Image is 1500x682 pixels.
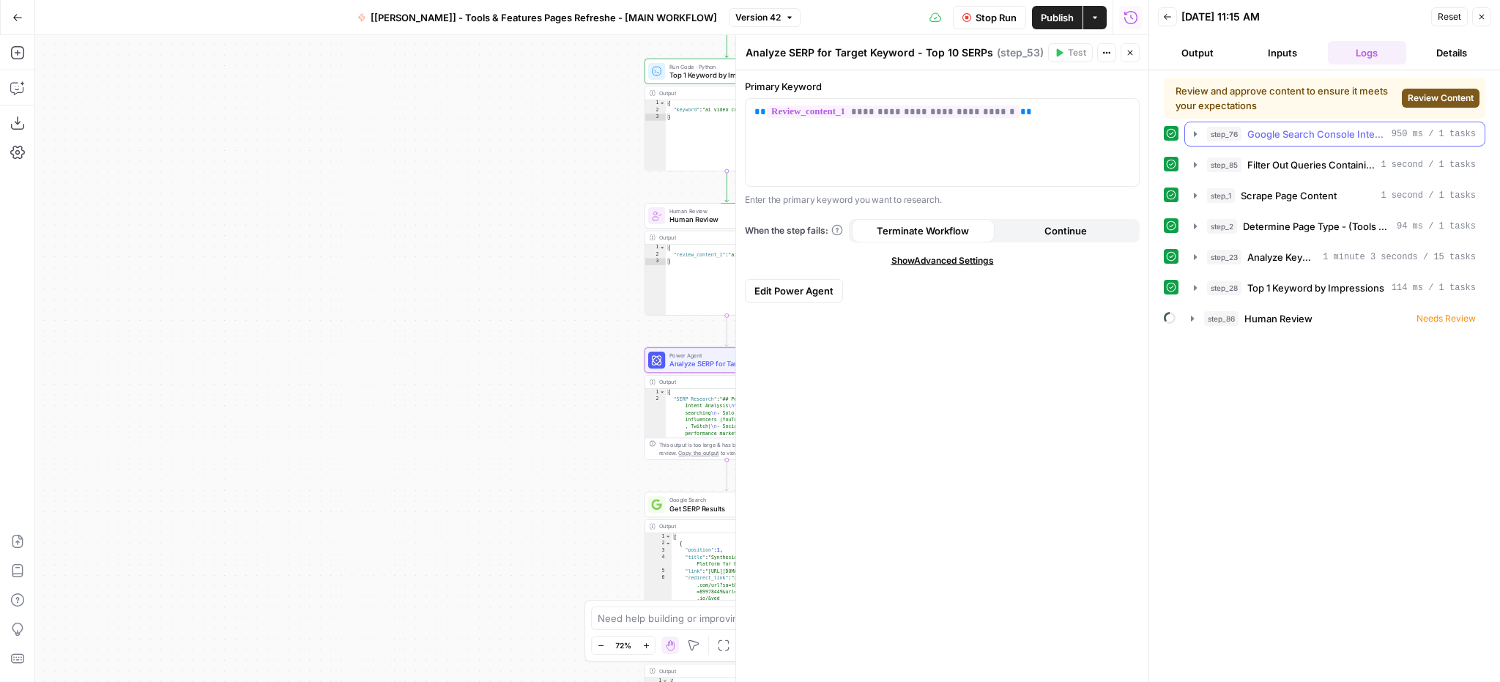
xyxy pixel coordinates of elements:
[645,533,672,540] div: 1
[1392,281,1476,294] span: 114 ms / 1 tasks
[678,450,719,456] span: Copy the output
[1207,219,1237,234] span: step_2
[1185,122,1485,146] button: 950 ms / 1 tasks
[1032,6,1083,29] button: Publish
[659,89,780,97] div: Output
[669,358,776,368] span: Analyze SERP for Target Keyword - Top 10 SERPs
[659,522,780,531] div: Output
[953,6,1026,29] button: Stop Run
[659,667,780,675] div: Output
[1438,10,1461,23] span: Reset
[659,378,780,387] div: Output
[645,114,666,120] div: 3
[669,70,776,80] span: Top 1 Keyword by Impressions
[1247,157,1375,172] span: Filter Out Queries Containing 'sia'
[745,193,1140,207] p: Enter the primary keyword you want to research.
[659,440,805,457] div: This output is too large & has been abbreviated for review. to view the full content.
[669,214,776,224] span: Human Review
[1244,311,1312,326] span: Human Review
[645,347,809,460] div: Power AgentAnalyze SERP for Target Keyword - Top 10 SERPsStep 53Output{ "SERP Research":"## Perso...
[1068,46,1086,59] span: Test
[1207,250,1241,264] span: step_23
[725,316,728,346] g: Edge from step_86 to step_53
[1397,220,1476,233] span: 94 ms / 1 tasks
[1402,89,1479,108] button: Review Content
[877,223,969,238] span: Terminate Workflow
[1392,127,1476,141] span: 950 ms / 1 tasks
[1431,7,1468,26] button: Reset
[745,279,843,303] button: Edit Power Agent
[665,540,671,546] span: Toggle code folding, rows 2 through 40
[349,6,726,29] button: [[PERSON_NAME]] - Tools & Features Pages Refreshe - [MAIN WORKFLOW]
[1185,153,1485,177] button: 1 second / 1 tasks
[1176,84,1396,113] div: Review and approve content to ensure it meets your expectations
[1185,245,1485,269] button: 1 minute 3 seconds / 15 tasks
[1243,219,1391,234] span: Determine Page Type - (Tools / Features)
[645,547,672,554] div: 3
[645,540,672,546] div: 2
[1044,223,1087,238] span: Continue
[615,640,631,651] span: 72%
[725,26,728,57] g: Edge from step_23 to step_28
[725,460,728,491] g: Edge from step_53 to step_40
[669,503,776,514] span: Get SERP Results
[746,45,993,60] textarea: Analyze SERP for Target Keyword - Top 10 SERPs
[745,79,1140,94] label: Primary Keyword
[1381,189,1476,202] span: 1 second / 1 tasks
[1048,43,1093,62] button: Test
[669,62,776,71] span: Run Code · Python
[645,492,809,604] div: Google SearchGet SERP ResultsStep 40Output[ { "position":1, "title":"Synthesia: #1 AI Video Platf...
[645,59,809,171] div: Run Code · PythonTop 1 Keyword by ImpressionsStep 28Output{ "keyword":"ai video creation software"}
[1185,215,1485,238] button: 94 ms / 1 tasks
[645,107,666,114] div: 2
[659,245,665,251] span: Toggle code folding, rows 1 through 3
[669,207,776,215] span: Human Review
[669,351,776,360] span: Power Agent
[645,568,672,574] div: 5
[754,283,833,298] span: Edit Power Agent
[735,11,781,24] span: Version 42
[1323,251,1476,264] span: 1 minute 3 seconds / 15 tasks
[665,533,671,540] span: Toggle code folding, rows 1 through 106
[891,254,994,267] span: Show Advanced Settings
[997,45,1044,60] span: ( step_53 )
[1381,158,1476,171] span: 1 second / 1 tasks
[1207,281,1241,295] span: step_28
[1417,312,1476,325] span: Needs Review
[1185,184,1485,207] button: 1 second / 1 tasks
[645,251,666,258] div: 2
[976,10,1017,25] span: Stop Run
[1408,92,1474,105] span: Review Content
[645,575,672,617] div: 6
[1204,311,1239,326] span: step_86
[1041,10,1074,25] span: Publish
[645,389,666,396] div: 1
[659,233,780,242] div: Output
[1247,127,1386,141] span: Google Search Console Integration
[995,219,1137,242] button: Continue
[1412,41,1491,64] button: Details
[1247,250,1317,264] span: Analyze Keyword Intent and Metrics
[725,171,728,202] g: Edge from step_28 to step_86
[1207,188,1235,203] span: step_1
[669,496,776,505] span: Google Search
[659,389,665,396] span: Toggle code folding, rows 1 through 3
[645,554,672,568] div: 4
[1241,188,1337,203] span: Scrape Page Content
[1158,41,1237,64] button: Output
[729,8,801,27] button: Version 42
[1243,41,1322,64] button: Inputs
[645,258,666,264] div: 3
[659,100,665,106] span: Toggle code folding, rows 1 through 3
[1328,41,1407,64] button: Logs
[745,224,843,237] a: When the step fails:
[371,10,717,25] span: [[PERSON_NAME]] - Tools & Features Pages Refreshe - [MAIN WORKFLOW]
[1247,281,1384,295] span: Top 1 Keyword by Impressions
[1185,276,1485,300] button: 114 ms / 1 tasks
[645,203,809,316] div: Review neededHuman ReviewHuman ReviewStep 86Output{ "review_content_1":"ai video generator"}
[1207,127,1241,141] span: step_76
[1182,307,1485,330] button: Needs Review
[645,100,666,106] div: 1
[1207,157,1241,172] span: step_85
